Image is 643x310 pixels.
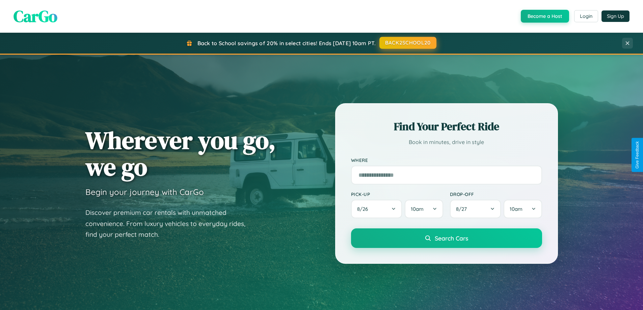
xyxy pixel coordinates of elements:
h3: Begin your journey with CarGo [85,187,204,197]
span: 8 / 27 [456,206,470,212]
button: 8/26 [351,200,402,218]
h2: Find Your Perfect Ride [351,119,542,134]
p: Book in minutes, drive in style [351,137,542,147]
label: Drop-off [450,191,542,197]
button: Search Cars [351,228,542,248]
button: Sign Up [601,10,629,22]
h1: Wherever you go, we go [85,127,276,180]
label: Pick-up [351,191,443,197]
span: Back to School savings of 20% in select cities! Ends [DATE] 10am PT. [197,40,376,47]
p: Discover premium car rentals with unmatched convenience. From luxury vehicles to everyday rides, ... [85,207,254,240]
button: 10am [504,200,542,218]
div: Give Feedback [635,141,640,169]
span: 10am [411,206,424,212]
span: CarGo [14,5,57,27]
button: BACK2SCHOOL20 [379,37,436,49]
span: Search Cars [435,234,468,242]
span: 10am [510,206,523,212]
button: 8/27 [450,200,501,218]
span: 8 / 26 [357,206,371,212]
button: 10am [405,200,443,218]
button: Login [574,10,598,22]
label: Where [351,157,542,163]
button: Become a Host [521,10,569,23]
